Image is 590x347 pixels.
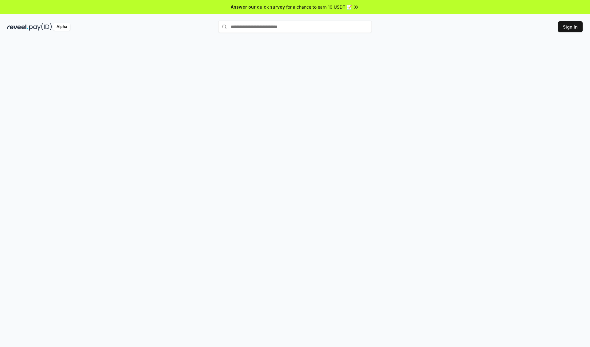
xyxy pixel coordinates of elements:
span: Answer our quick survey [231,4,285,10]
span: for a chance to earn 10 USDT 📝 [286,4,352,10]
img: reveel_dark [7,23,28,31]
div: Alpha [53,23,70,31]
button: Sign In [558,21,583,32]
img: pay_id [29,23,52,31]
